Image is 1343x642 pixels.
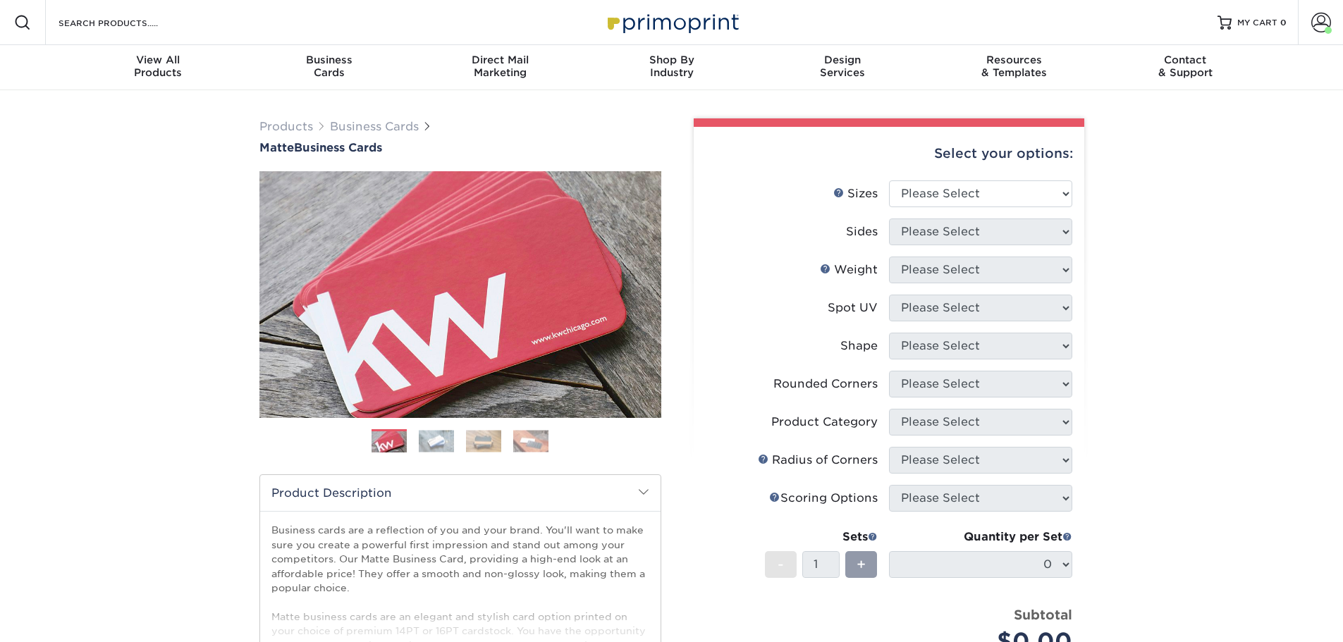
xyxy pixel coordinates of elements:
[846,223,878,240] div: Sides
[771,414,878,431] div: Product Category
[1280,18,1287,27] span: 0
[1014,607,1072,622] strong: Subtotal
[928,45,1100,90] a: Resources& Templates
[1100,45,1271,90] a: Contact& Support
[57,14,195,31] input: SEARCH PRODUCTS.....
[778,554,784,575] span: -
[259,94,661,495] img: Matte 01
[889,529,1072,545] div: Quantity per Set
[259,141,661,154] h1: Business Cards
[513,430,548,452] img: Business Cards 04
[259,120,313,133] a: Products
[1100,54,1271,79] div: & Support
[757,45,928,90] a: DesignServices
[259,141,294,154] span: Matte
[73,54,244,79] div: Products
[73,45,244,90] a: View AllProducts
[773,376,878,393] div: Rounded Corners
[466,430,501,452] img: Business Cards 03
[857,554,866,575] span: +
[415,54,586,79] div: Marketing
[928,54,1100,79] div: & Templates
[243,45,415,90] a: BusinessCards
[243,54,415,66] span: Business
[833,185,878,202] div: Sizes
[769,490,878,507] div: Scoring Options
[601,7,742,37] img: Primoprint
[840,338,878,354] div: Shape
[415,54,586,66] span: Direct Mail
[260,475,661,511] h2: Product Description
[1237,17,1277,29] span: MY CART
[330,120,419,133] a: Business Cards
[1100,54,1271,66] span: Contact
[586,54,757,79] div: Industry
[705,127,1073,180] div: Select your options:
[259,141,661,154] a: MatteBusiness Cards
[928,54,1100,66] span: Resources
[765,529,878,545] div: Sets
[586,45,757,90] a: Shop ByIndustry
[372,424,407,459] img: Business Cards 01
[73,54,244,66] span: View All
[243,54,415,79] div: Cards
[758,452,878,469] div: Radius of Corners
[415,45,586,90] a: Direct MailMarketing
[820,261,878,278] div: Weight
[828,300,878,316] div: Spot UV
[757,54,928,66] span: Design
[419,430,454,452] img: Business Cards 02
[586,54,757,66] span: Shop By
[757,54,928,79] div: Services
